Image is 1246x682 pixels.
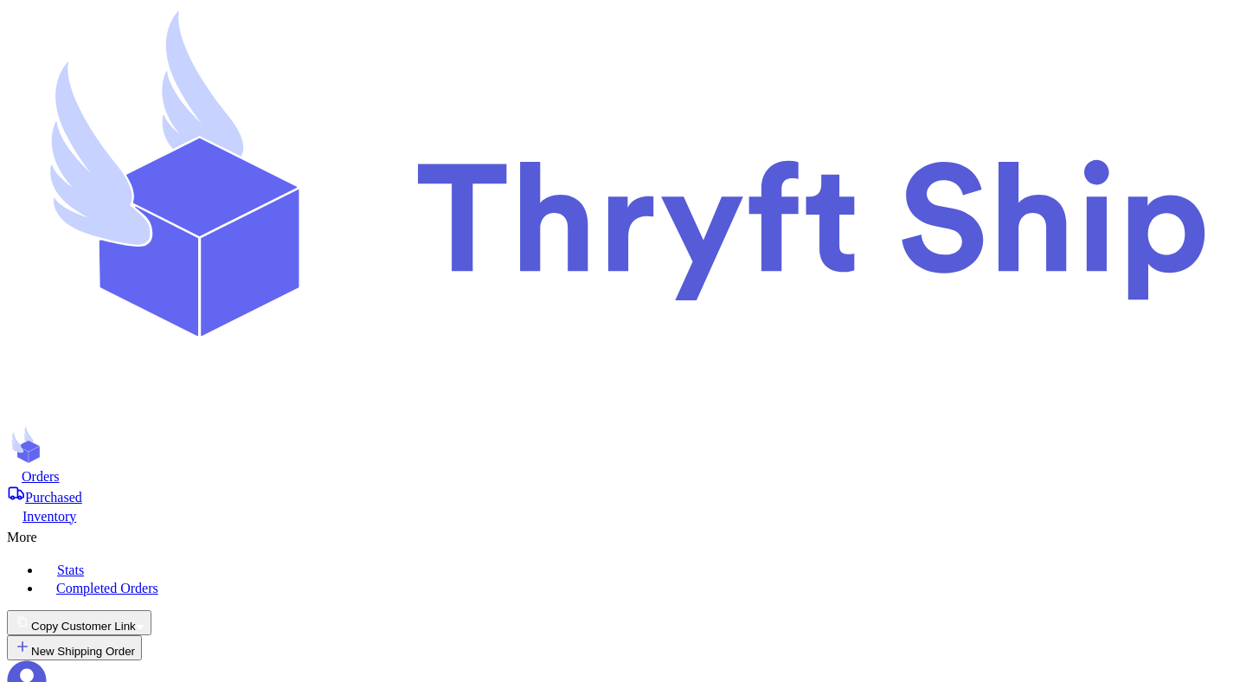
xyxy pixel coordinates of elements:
[7,610,151,635] button: Copy Customer Link
[7,505,1239,524] a: Inventory
[7,635,142,660] button: New Shipping Order
[7,524,1239,545] div: More
[22,509,76,524] span: Inventory
[42,578,1239,596] a: Completed Orders
[42,559,1239,578] a: Stats
[22,469,60,484] span: Orders
[7,485,1239,505] a: Purchased
[7,467,1239,485] a: Orders
[57,563,84,577] span: Stats
[25,490,82,505] span: Purchased
[56,581,158,595] span: Completed Orders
